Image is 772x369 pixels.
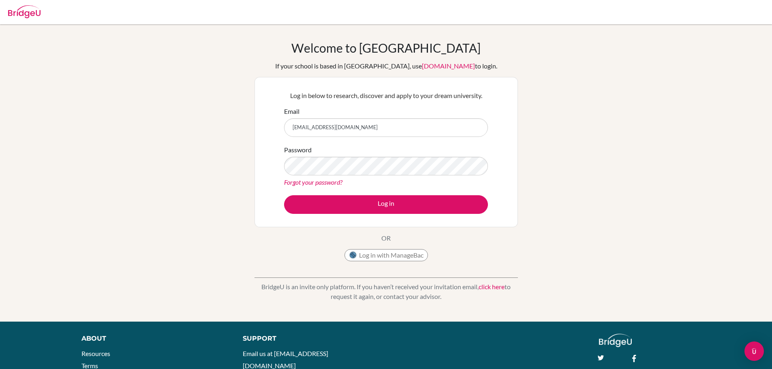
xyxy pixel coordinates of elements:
[291,41,481,55] h1: Welcome to [GEOGRAPHIC_DATA]
[275,61,497,71] div: If your school is based in [GEOGRAPHIC_DATA], use to login.
[422,62,475,70] a: [DOMAIN_NAME]
[284,91,488,100] p: Log in below to research, discover and apply to your dream university.
[479,283,505,290] a: click here
[243,334,376,343] div: Support
[284,178,342,186] a: Forgot your password?
[81,350,110,357] a: Resources
[284,145,312,155] label: Password
[8,5,41,18] img: Bridge-U
[381,233,391,243] p: OR
[81,334,225,343] div: About
[284,107,299,116] label: Email
[744,341,764,361] div: Open Intercom Messenger
[284,195,488,214] button: Log in
[599,334,632,347] img: logo_white@2x-f4f0deed5e89b7ecb1c2cc34c3e3d731f90f0f143d5ea2071677605dd97b5244.png
[254,282,518,301] p: BridgeU is an invite only platform. If you haven’t received your invitation email, to request it ...
[344,249,428,261] button: Log in with ManageBac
